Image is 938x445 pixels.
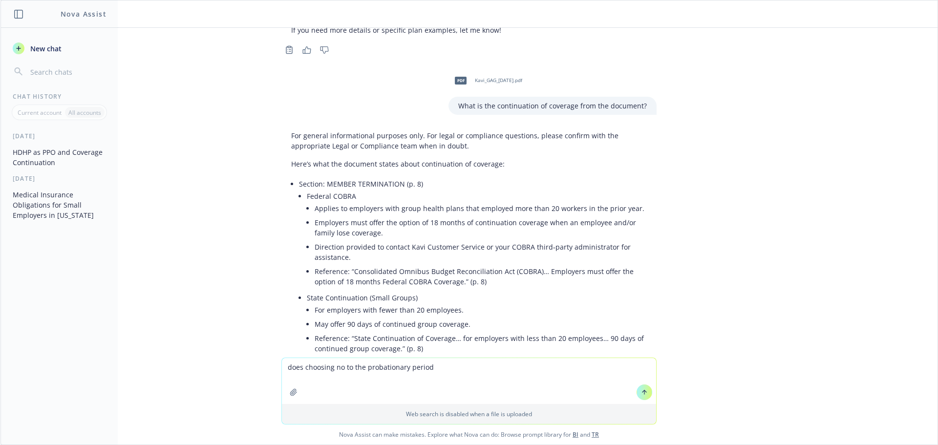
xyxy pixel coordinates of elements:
[291,159,647,169] p: Here’s what the document states about continuation of coverage:
[9,144,110,170] button: HDHP as PPO and Coverage Continuation
[9,40,110,57] button: New chat
[4,424,934,445] span: Nova Assist can make mistakes. Explore what Nova can do: Browse prompt library for and
[315,331,647,356] li: Reference: “State Continuation of Coverage… for employers with less than 20 employees… 90 days of...
[315,201,647,215] li: Applies to employers with group health plans that employed more than 20 workers in the prior year.
[455,77,467,84] span: pdf
[307,191,647,201] p: Federal COBRA
[458,101,647,111] p: What is the continuation of coverage from the document?
[291,130,647,151] p: For general informational purposes only. For legal or compliance questions, please confirm with t...
[61,9,107,19] h1: Nova Assist
[299,179,647,189] p: Section: MEMBER TERMINATION (p. 8)
[315,303,647,317] li: For employers with fewer than 20 employees.
[291,25,647,35] p: If you need more details or specific plan examples, let me know!
[28,43,62,54] span: New chat
[1,92,118,101] div: Chat History
[1,174,118,183] div: [DATE]
[307,293,647,303] p: State Continuation (Small Groups)
[9,187,110,223] button: Medical Insurance Obligations for Small Employers in [US_STATE]
[288,410,650,418] p: Web search is disabled when a file is uploaded
[475,77,522,84] span: Kavi_GAG_[DATE].pdf
[285,45,294,54] svg: Copy to clipboard
[28,65,106,79] input: Search chats
[1,132,118,140] div: [DATE]
[68,108,101,117] p: All accounts
[18,108,62,117] p: Current account
[315,317,647,331] li: May offer 90 days of continued group coverage.
[573,430,578,439] a: BI
[592,430,599,439] a: TR
[315,240,647,264] li: Direction provided to contact Kavi Customer Service or your COBRA third‑party administrator for a...
[448,68,524,93] div: pdfKavi_GAG_[DATE].pdf
[315,264,647,289] li: Reference: “Consolidated Omnibus Budget Reconciliation Act (COBRA)… Employers must offer the opti...
[282,358,656,404] textarea: does choosing no to the probationary period
[315,215,647,240] li: Employers must offer the option of 18 months of continuation coverage when an employee and/or fam...
[317,43,332,57] button: Thumbs down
